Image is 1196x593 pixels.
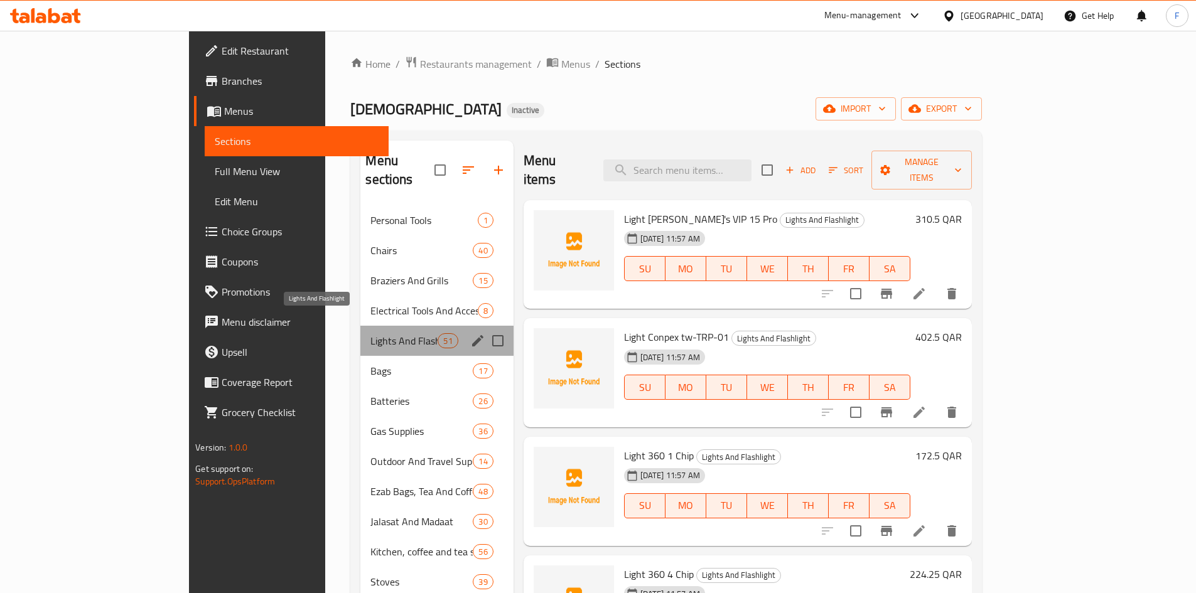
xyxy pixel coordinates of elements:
span: Select to update [843,399,869,425]
span: 56 [473,546,492,558]
nav: breadcrumb [350,56,981,72]
button: FR [829,493,870,518]
span: Full Menu View [215,164,379,179]
span: Branches [222,73,379,88]
span: Personal Tools [370,213,477,228]
div: Personal Tools1 [360,205,513,235]
h6: 224.25 QAR [910,565,962,583]
button: WE [747,375,788,400]
span: TU [711,496,742,515]
span: Select section [754,157,780,183]
a: Menus [194,96,389,126]
li: / [537,56,541,72]
span: Sort [829,163,863,178]
div: Outdoor And Travel Supplies [370,454,473,469]
span: Lights And Flashlight [697,568,780,582]
span: MO [671,378,701,397]
a: Menus [546,56,590,72]
div: items [473,454,493,469]
span: 48 [473,486,492,498]
button: SU [624,493,665,518]
div: items [473,273,493,288]
span: Promotions [222,284,379,299]
span: 1.0.0 [229,439,248,456]
span: F [1175,9,1179,23]
div: [GEOGRAPHIC_DATA] [961,9,1043,23]
span: Version: [195,439,226,456]
div: items [473,243,493,258]
a: Restaurants management [405,56,532,72]
span: Sections [215,134,379,149]
button: TU [706,493,747,518]
div: items [473,424,493,439]
div: Outdoor And Travel Supplies14 [360,446,513,476]
span: Inactive [507,105,544,115]
button: Branch-specific-item [871,397,902,427]
span: Sections [605,56,640,72]
div: Jalasat And Madaat30 [360,506,513,537]
span: Menus [224,104,379,119]
button: WE [747,493,788,518]
span: [DATE] 11:57 AM [635,233,705,245]
div: Kitchen, coffee and tea supplies56 [360,537,513,567]
a: Upsell [194,337,389,367]
button: WE [747,256,788,281]
div: Inactive [507,103,544,118]
button: MO [665,493,706,518]
a: Edit menu item [912,405,927,420]
span: Manage items [881,154,961,186]
span: Batteries [370,393,473,409]
span: Stoves [370,574,473,589]
button: TU [706,256,747,281]
div: Jalasat And Madaat [370,514,473,529]
h2: Menu sections [365,151,434,189]
span: Edit Restaurant [222,43,379,58]
span: WE [752,260,783,278]
button: edit [468,331,487,350]
a: Menu disclaimer [194,307,389,337]
span: Bags [370,363,473,378]
div: items [473,514,493,529]
span: Lights And Flashlight [780,213,864,227]
button: SU [624,256,665,281]
span: 51 [438,335,457,347]
span: Light 360 4 Chip [624,565,694,584]
span: 14 [473,456,492,467]
span: TH [793,496,824,515]
span: TU [711,260,742,278]
div: Chairs40 [360,235,513,265]
span: 36 [473,425,492,437]
span: Menu disclaimer [222,314,379,329]
span: Light 360 1 Chip [624,446,694,465]
span: Ezab Bags, Tea And Coffee [370,484,473,499]
span: Lights And Flashlight [370,333,438,348]
img: Light Conpex tw-TRP-01 [534,328,614,409]
button: TH [788,493,829,518]
a: Edit Menu [205,186,389,216]
li: / [396,56,400,72]
span: SA [875,378,905,397]
a: Coverage Report [194,367,389,397]
a: Edit menu item [912,523,927,538]
div: Ezab Bags, Tea And Coffee48 [360,476,513,506]
span: Sort sections [453,155,483,185]
button: Branch-specific-item [871,516,902,546]
button: export [901,97,982,120]
span: Add item [780,161,821,180]
button: Add section [483,155,514,185]
input: search [603,159,752,181]
span: Electrical Tools And Accessories [370,303,477,318]
span: TH [793,260,824,278]
span: Restaurants management [420,56,532,72]
div: Lights And Flashlight [731,331,816,346]
img: Light Toby's VIP 15 Pro [534,210,614,291]
span: SA [875,496,905,515]
h6: 172.5 QAR [915,447,962,464]
button: MO [665,375,706,400]
span: 39 [473,576,492,588]
img: Light 360 1 Chip [534,447,614,527]
span: FR [834,496,865,515]
span: Edit Menu [215,194,379,209]
a: Coupons [194,247,389,277]
button: delete [937,516,967,546]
